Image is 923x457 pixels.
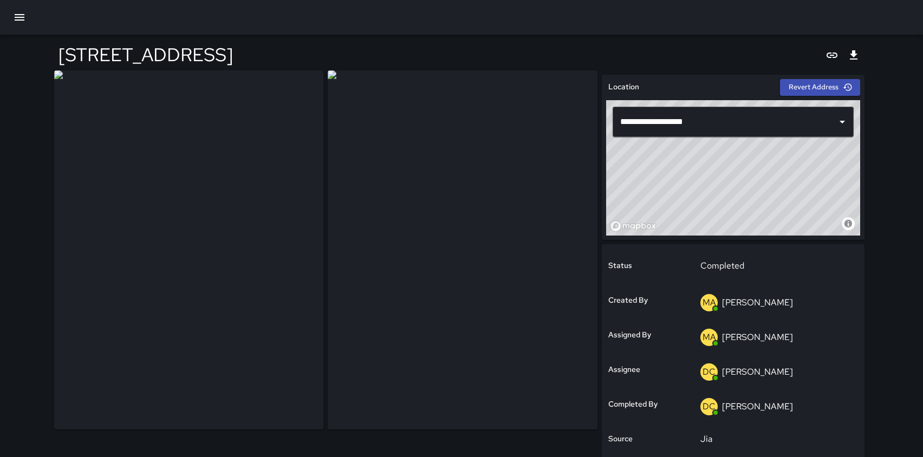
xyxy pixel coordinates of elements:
h6: Assignee [608,364,640,376]
p: MA [703,296,716,309]
p: DC [703,400,716,413]
h6: Completed By [608,399,658,410]
p: Jia [700,433,850,446]
p: [PERSON_NAME] [722,366,793,377]
h6: Location [608,81,639,93]
p: Completed [700,259,850,272]
p: DC [703,365,716,378]
h6: Assigned By [608,329,651,341]
p: [PERSON_NAME] [722,297,793,308]
h6: Status [608,260,632,272]
h6: Source [608,433,633,445]
button: Open [835,114,850,129]
button: Export [843,44,864,66]
img: request_images%2Fbf13b340-835a-11f0-aee5-2b3445133feb [328,70,597,429]
img: request_images%2F075b0760-82d0-11f0-ab44-95b097b1a12b [54,70,323,429]
p: [PERSON_NAME] [722,401,793,412]
h6: Created By [608,295,648,306]
p: [PERSON_NAME] [722,331,793,343]
button: Copy link [821,44,843,66]
h4: [STREET_ADDRESS] [58,43,233,66]
p: MA [703,331,716,344]
button: Revert Address [780,79,860,96]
